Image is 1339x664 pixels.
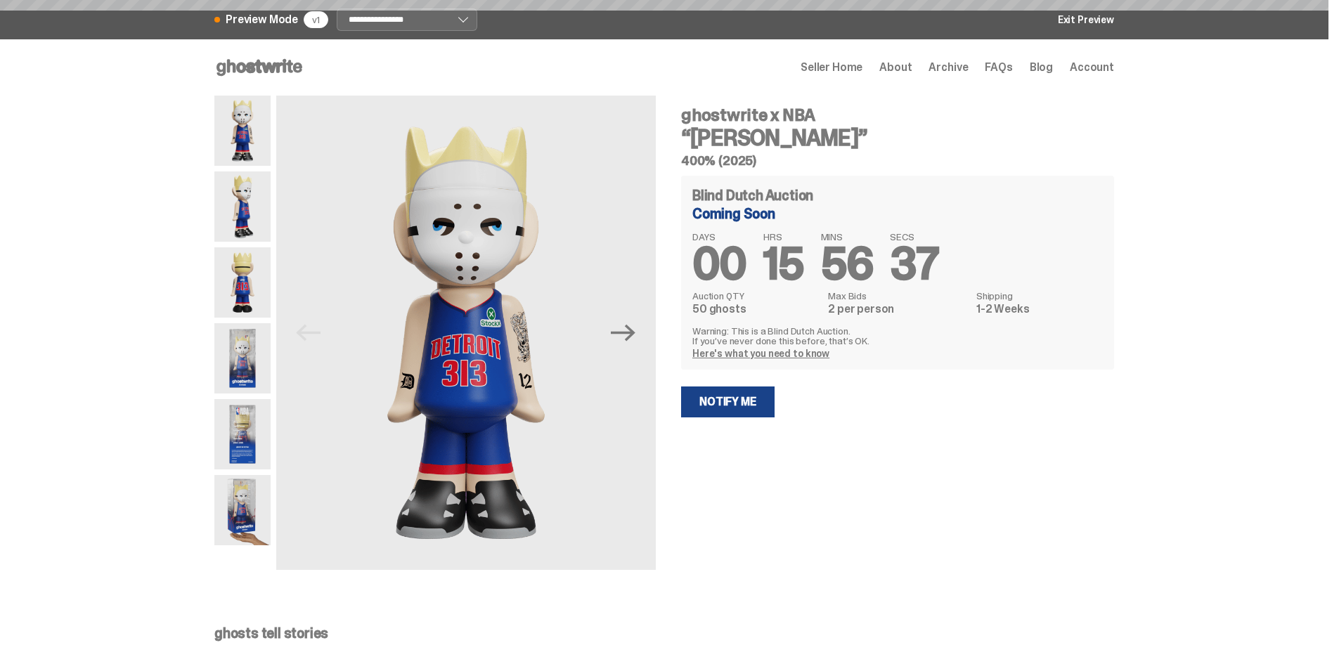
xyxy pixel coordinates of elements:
span: MINS [821,232,874,242]
h4: Blind Dutch Auction [692,188,813,202]
dd: 2 per person [828,304,968,315]
img: Eminem_NBA_400_12.png [214,323,271,393]
button: Next [608,318,639,349]
a: FAQs [985,62,1012,73]
dt: Auction QTY [692,291,820,301]
a: Seller Home [801,62,862,73]
a: About [879,62,912,73]
img: Copy%20of%20Eminem_NBA_400_1.png [276,96,656,570]
p: Warning: This is a Blind Dutch Auction. If you’ve never done this before, that’s OK. [692,326,1103,346]
p: ghosts tell stories [214,626,1114,640]
div: Coming Soon [692,207,1103,221]
span: SECS [890,232,938,242]
span: DAYS [692,232,746,242]
h4: ghostwrite x NBA [681,107,1114,124]
a: Here's what you need to know [692,347,829,360]
a: Blog [1030,62,1053,73]
span: 37 [890,235,938,293]
dd: 50 ghosts [692,304,820,315]
img: Copy%20of%20Eminem_NBA_400_3.png [214,171,271,242]
a: Notify Me [681,386,775,417]
h3: “[PERSON_NAME]” [681,126,1114,149]
dt: Max Bids [828,291,968,301]
h5: 400% (2025) [681,155,1114,167]
a: Account [1070,62,1114,73]
img: eminem%20scale.png [214,475,271,545]
div: v1 [304,11,328,28]
img: Eminem_NBA_400_13.png [214,399,271,469]
span: 15 [763,235,804,293]
dt: Shipping [976,291,1103,301]
img: Copy%20of%20Eminem_NBA_400_1.png [214,96,271,166]
span: 00 [692,235,746,293]
a: Exit Preview [1058,15,1114,25]
span: 56 [821,235,874,293]
img: Copy%20of%20Eminem_NBA_400_6.png [214,247,271,318]
dd: 1-2 Weeks [976,304,1103,315]
span: HRS [763,232,804,242]
span: Preview Mode [226,14,298,25]
a: Archive [929,62,968,73]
